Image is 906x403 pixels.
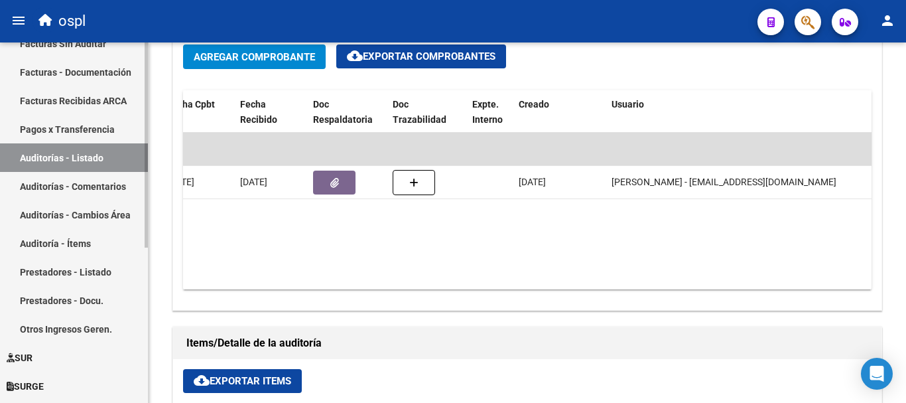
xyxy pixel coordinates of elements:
datatable-header-cell: Doc Respaldatoria [308,90,387,134]
span: Usuario [612,99,644,110]
span: Exportar Items [194,375,291,387]
button: Exportar Items [183,369,302,393]
datatable-header-cell: Usuario [606,90,872,134]
datatable-header-cell: Doc Trazabilidad [387,90,467,134]
span: Creado [519,99,549,110]
mat-icon: person [879,13,895,29]
button: Exportar Comprobantes [336,44,506,68]
span: Fecha Cpbt [167,99,215,110]
span: Agregar Comprobante [194,51,315,63]
datatable-header-cell: Creado [513,90,606,134]
span: Exportar Comprobantes [347,50,495,62]
span: Expte. Interno [472,99,503,125]
button: Agregar Comprobante [183,44,326,69]
span: Doc Trazabilidad [393,99,446,125]
h1: Items/Detalle de la auditoría [186,333,868,354]
mat-icon: cloud_download [194,372,210,388]
datatable-header-cell: Fecha Recibido [235,90,308,134]
mat-icon: cloud_download [347,48,363,64]
span: SURGE [7,379,44,394]
mat-icon: menu [11,13,27,29]
span: Fecha Recibido [240,99,277,125]
datatable-header-cell: Fecha Cpbt [162,90,235,134]
datatable-header-cell: Expte. Interno [467,90,513,134]
div: Open Intercom Messenger [861,358,893,390]
span: SUR [7,351,32,365]
span: [DATE] [240,177,267,187]
span: ospl [58,7,86,36]
span: [DATE] [519,177,546,187]
span: Doc Respaldatoria [313,99,373,125]
span: [PERSON_NAME] - [EMAIL_ADDRESS][DOMAIN_NAME] [612,177,836,187]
